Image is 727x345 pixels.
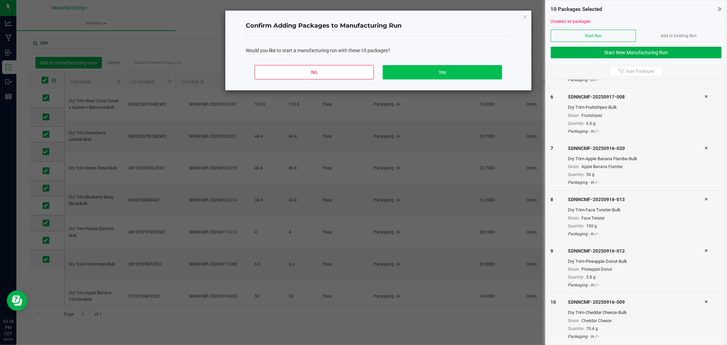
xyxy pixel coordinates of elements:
div: Would you like to start a manufacturing run with these 10 packages? [246,47,511,54]
h4: Confirm Adding Packages to Manufacturing Run [246,21,511,30]
iframe: Resource center [7,290,27,311]
button: Yes [383,65,502,79]
button: Close [522,12,527,20]
button: No [255,65,374,79]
